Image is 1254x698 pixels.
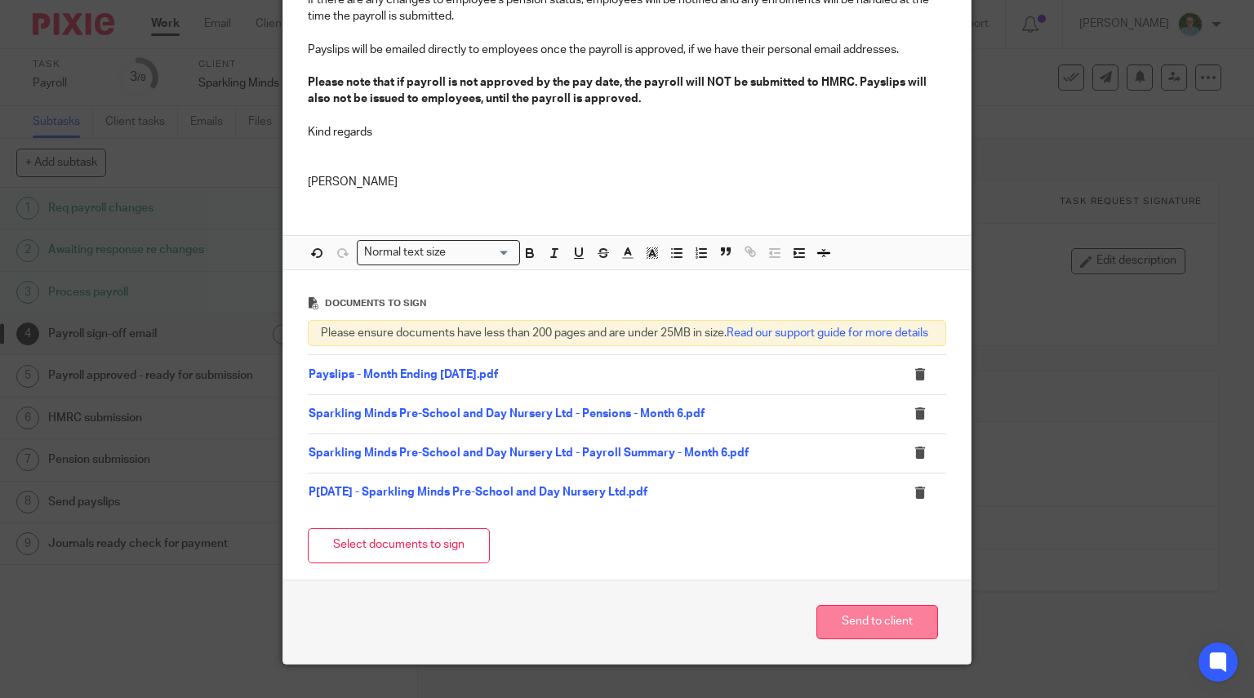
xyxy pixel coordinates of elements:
[451,244,510,261] input: Search for option
[309,487,647,498] a: P[DATE] - Sparkling Minds Pre-School and Day Nursery Ltd.pdf
[309,369,498,380] a: Payslips - Month Ending [DATE].pdf
[727,327,928,339] a: Read our support guide for more details
[816,605,938,640] button: Send to client
[361,244,450,261] span: Normal text size
[309,408,705,420] a: Sparkling Minds Pre-School and Day Nursery Ltd - Pensions - Month 6.pdf
[308,320,947,346] div: Please ensure documents have less than 200 pages and are under 25MB in size.
[357,240,520,265] div: Search for option
[308,174,947,190] p: [PERSON_NAME]
[308,528,490,563] button: Select documents to sign
[308,124,947,140] p: Kind regards
[325,299,426,308] span: Documents to sign
[309,447,749,459] a: Sparkling Minds Pre-School and Day Nursery Ltd - Payroll Summary - Month 6.pdf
